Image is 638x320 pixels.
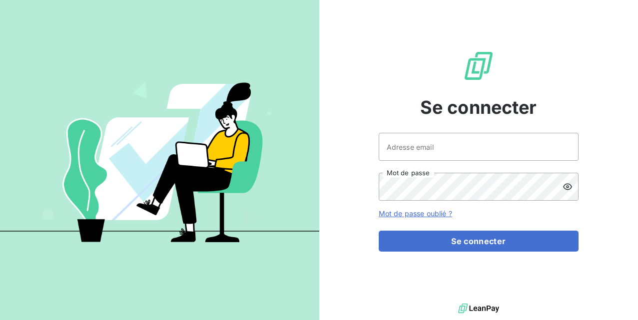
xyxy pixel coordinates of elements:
[420,94,537,121] span: Se connecter
[463,50,495,82] img: Logo LeanPay
[379,231,579,252] button: Se connecter
[458,301,499,316] img: logo
[379,133,579,161] input: placeholder
[379,209,452,218] a: Mot de passe oublié ?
